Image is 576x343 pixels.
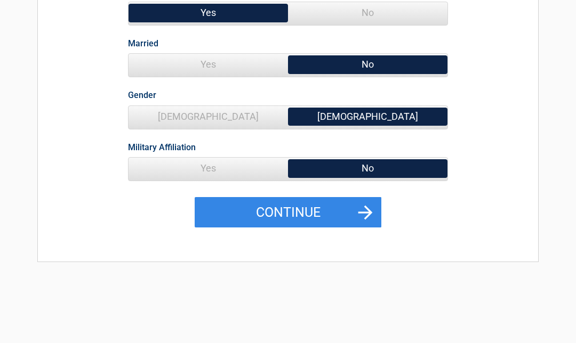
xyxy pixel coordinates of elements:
[129,106,288,127] span: [DEMOGRAPHIC_DATA]
[288,2,447,23] span: No
[129,158,288,179] span: Yes
[129,54,288,75] span: Yes
[129,2,288,23] span: Yes
[128,140,196,154] label: Military Affiliation
[288,158,447,179] span: No
[288,106,447,127] span: [DEMOGRAPHIC_DATA]
[128,36,158,51] label: Married
[195,197,381,228] button: Continue
[288,54,447,75] span: No
[128,88,156,102] label: Gender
